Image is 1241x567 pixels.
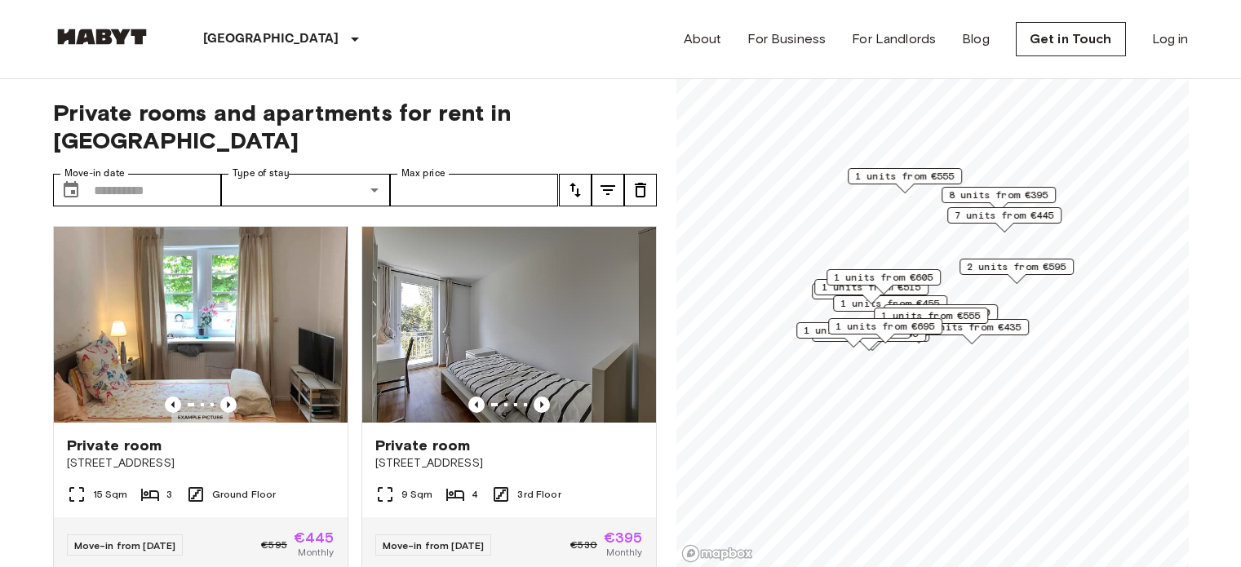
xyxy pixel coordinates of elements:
[375,436,471,455] span: Private room
[949,188,1048,202] span: 8 units from €395
[684,29,722,49] a: About
[681,544,753,563] a: Mapbox logo
[74,539,176,551] span: Move-in from [DATE]
[962,29,990,49] a: Blog
[604,530,643,545] span: €395
[884,304,998,330] div: Map marker
[67,455,335,472] span: [STREET_ADDRESS]
[822,280,921,295] span: 1 units from €515
[298,545,334,560] span: Monthly
[53,99,657,154] span: Private rooms and apartments for rent in [GEOGRAPHIC_DATA]
[827,269,941,295] div: Map marker
[812,283,926,308] div: Map marker
[1016,22,1126,56] a: Get in Touch
[833,295,947,321] div: Map marker
[840,296,940,311] span: 1 units from €455
[55,174,87,206] button: Choose date
[233,166,290,180] label: Type of stay
[1152,29,1189,49] a: Log in
[220,396,237,413] button: Previous image
[362,227,656,423] img: Marketing picture of unit DE-09-019-03M
[534,396,550,413] button: Previous image
[401,166,445,180] label: Max price
[606,545,642,560] span: Monthly
[915,319,1029,344] div: Map marker
[261,538,287,552] span: €595
[874,308,988,333] div: Map marker
[855,169,955,184] span: 1 units from €555
[294,530,335,545] span: €445
[891,305,991,320] span: 1 units from €460
[517,487,561,502] span: 3rd Floor
[93,487,128,502] span: 15 Sqm
[960,259,1074,284] div: Map marker
[375,455,643,472] span: [STREET_ADDRESS]
[955,208,1054,223] span: 7 units from €445
[472,487,478,502] span: 4
[165,396,181,413] button: Previous image
[835,319,935,334] span: 1 units from €695
[53,29,151,45] img: Habyt
[592,174,624,206] button: tune
[834,270,933,285] span: 1 units from €605
[814,279,929,304] div: Map marker
[848,168,962,193] div: Map marker
[383,539,485,551] span: Move-in from [DATE]
[166,487,172,502] span: 3
[54,227,348,423] img: Marketing picture of unit DE-09-012-002-03HF
[942,187,1056,212] div: Map marker
[852,29,936,49] a: For Landlords
[624,174,657,206] button: tune
[212,487,277,502] span: Ground Floor
[922,320,1022,334] span: 2 units from €435
[401,487,433,502] span: 9 Sqm
[203,29,339,49] p: [GEOGRAPHIC_DATA]
[67,436,162,455] span: Private room
[796,322,911,348] div: Map marker
[967,259,1066,274] span: 2 units from €595
[828,318,942,343] div: Map marker
[747,29,826,49] a: For Business
[947,207,1061,233] div: Map marker
[64,166,125,180] label: Move-in date
[804,323,903,338] span: 1 units from €665
[559,174,592,206] button: tune
[570,538,597,552] span: €530
[881,308,981,323] span: 1 units from €555
[468,396,485,413] button: Previous image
